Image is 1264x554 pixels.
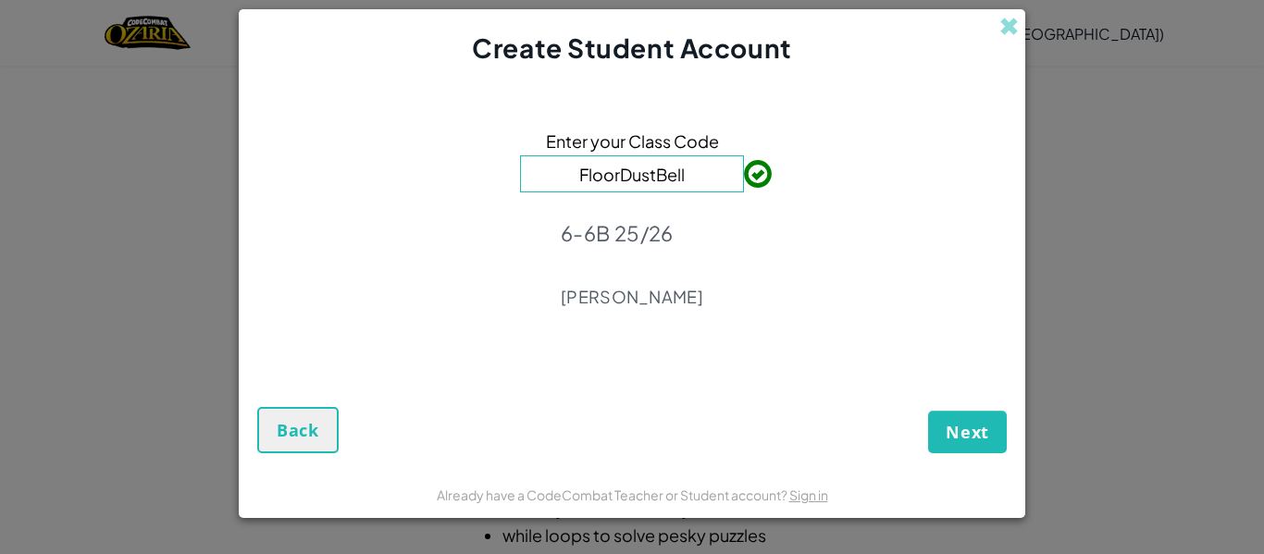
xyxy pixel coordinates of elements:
p: [PERSON_NAME] [561,286,703,308]
button: Back [257,407,339,453]
button: Next [928,411,1007,453]
span: Enter your Class Code [546,128,719,154]
p: 6-6B 25/26 [561,220,703,246]
a: Sign in [789,486,828,503]
span: Already have a CodeCombat Teacher or Student account? [437,486,789,503]
span: Back [277,419,319,441]
span: Next [946,421,989,443]
span: Create Student Account [472,31,791,64]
